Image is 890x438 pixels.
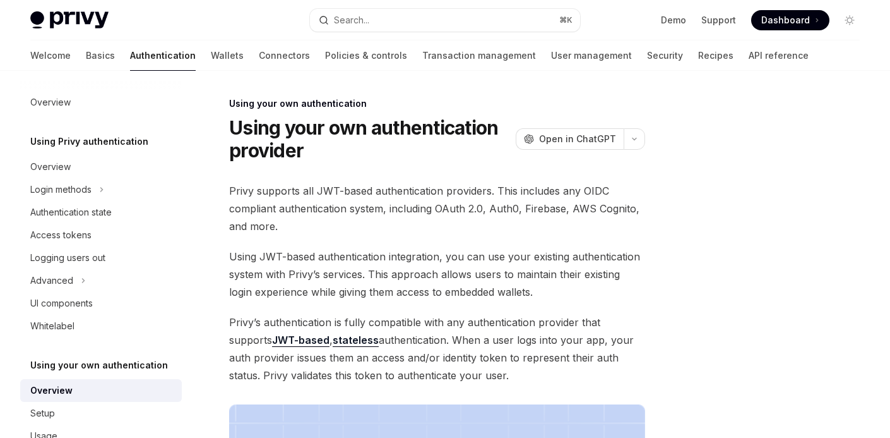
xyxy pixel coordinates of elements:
div: Access tokens [30,228,92,243]
a: Basics [86,40,115,71]
a: Demo [661,14,686,27]
a: stateless [333,334,379,347]
div: Overview [30,95,71,110]
a: Transaction management [422,40,536,71]
button: Open in ChatGPT [516,128,624,150]
div: Search... [334,13,369,28]
div: Authentication state [30,205,112,220]
div: Whitelabel [30,319,74,334]
div: Overview [30,159,71,174]
a: Authentication [130,40,196,71]
img: light logo [30,11,109,29]
a: Whitelabel [20,315,182,338]
a: User management [551,40,632,71]
span: Using JWT-based authentication integration, you can use your existing authentication system with ... [229,248,645,301]
div: UI components [30,296,93,311]
a: API reference [749,40,809,71]
a: Access tokens [20,224,182,246]
a: Setup [20,402,182,425]
a: JWT-based [272,334,329,347]
div: Using your own authentication [229,97,645,110]
div: Logging users out [30,250,105,265]
a: Welcome [30,40,71,71]
a: Dashboard [751,10,829,30]
div: Setup [30,406,55,421]
div: Advanced [30,273,73,288]
h5: Using Privy authentication [30,134,148,149]
span: Privy’s authentication is fully compatible with any authentication provider that supports , authe... [229,313,645,384]
span: Privy supports all JWT-based authentication providers. This includes any OIDC compliant authentic... [229,182,645,235]
a: Overview [20,379,182,402]
span: Dashboard [761,14,810,27]
a: Connectors [259,40,310,71]
button: Toggle dark mode [840,10,860,30]
a: Policies & controls [325,40,407,71]
h5: Using your own authentication [30,358,168,373]
button: Search...⌘K [310,9,579,32]
a: Wallets [211,40,244,71]
a: UI components [20,292,182,315]
a: Overview [20,155,182,178]
h1: Using your own authentication provider [229,116,511,162]
span: ⌘ K [559,15,573,25]
a: Support [701,14,736,27]
a: Overview [20,91,182,114]
div: Login methods [30,182,92,197]
span: Open in ChatGPT [539,133,616,145]
div: Overview [30,383,73,398]
a: Recipes [698,40,733,71]
a: Security [647,40,683,71]
a: Logging users out [20,246,182,269]
a: Authentication state [20,201,182,224]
